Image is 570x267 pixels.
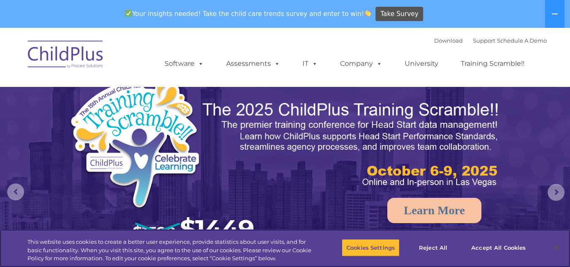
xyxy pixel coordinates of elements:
font: | [434,37,547,44]
span: Phone number [117,90,153,97]
div: This website uses cookies to create a better user experience, provide statistics about user visit... [27,238,313,263]
img: ✅ [125,10,132,16]
span: Your insights needed! Take the child care trends survey and enter to win! [122,5,375,22]
button: Close [547,238,566,257]
a: University [396,55,447,72]
span: Last name [117,56,143,62]
img: 👏 [365,10,371,16]
a: Company [332,55,391,72]
a: Schedule A Demo [497,37,547,44]
a: Training Scramble!! [452,55,533,72]
a: Support [473,37,495,44]
span: Take Survey [381,7,419,22]
a: Learn More [387,198,481,223]
img: ChildPlus by Procare Solutions [24,35,108,77]
a: Assessments [218,55,289,72]
a: IT [294,55,326,72]
a: Download [434,37,463,44]
button: Reject All [407,239,459,256]
button: Accept All Cookies [467,239,530,256]
button: Cookies Settings [342,239,400,256]
a: Take Survey [375,7,423,22]
a: Software [156,55,212,72]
